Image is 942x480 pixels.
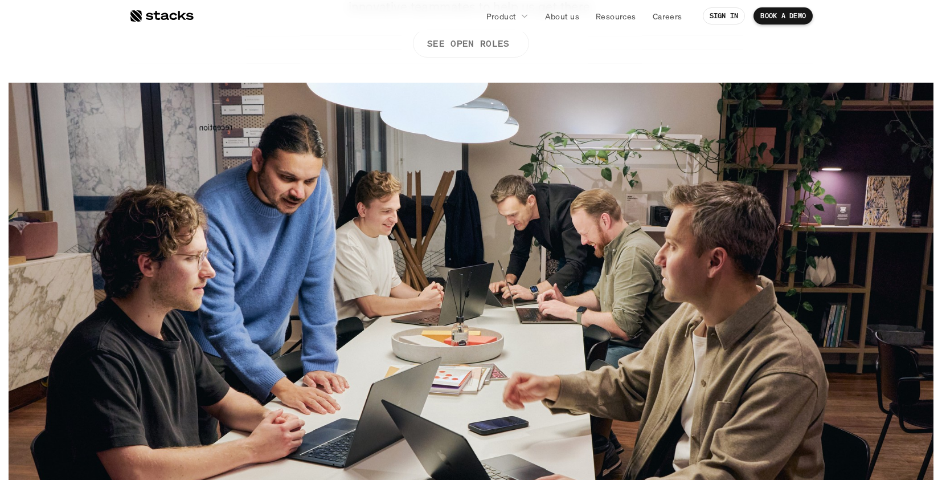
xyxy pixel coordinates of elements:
[710,12,739,20] p: SIGN IN
[646,6,689,26] a: Careers
[545,10,579,22] p: About us
[653,10,682,22] p: Careers
[760,12,806,20] p: BOOK A DEMO
[589,6,643,26] a: Resources
[703,7,746,25] a: SIGN IN
[427,35,509,52] p: SEE OPEN ROLES
[486,10,517,22] p: Product
[413,29,529,58] a: SEE OPEN ROLES
[596,10,636,22] p: Resources
[538,6,586,26] a: About us
[753,7,813,25] a: BOOK A DEMO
